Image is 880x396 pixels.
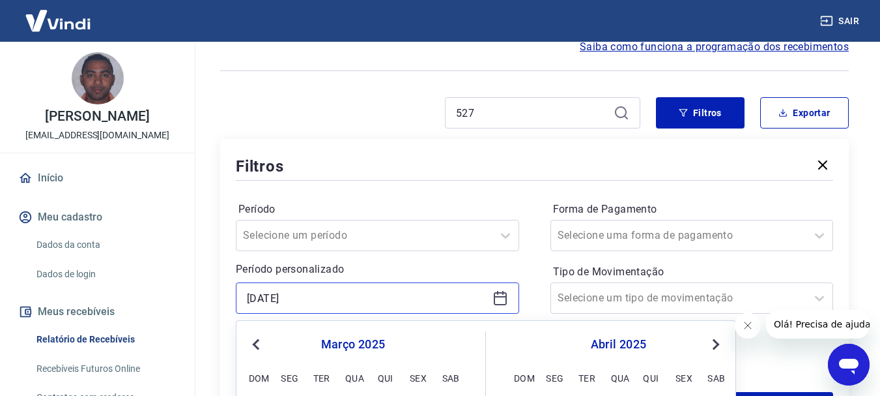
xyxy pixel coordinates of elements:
[553,264,831,280] label: Tipo de Movimentação
[25,129,169,142] p: [EMAIL_ADDRESS][DOMAIN_NAME]
[31,356,179,382] a: Recebíveis Futuros Online
[72,52,124,104] img: b364baf0-585a-4717-963f-4c6cdffdd737.jpeg
[546,370,561,386] div: seg
[8,9,109,20] span: Olá! Precisa de ajuda?
[236,262,519,277] p: Período personalizado
[675,370,691,386] div: sex
[553,202,831,217] label: Forma de Pagamento
[16,203,179,232] button: Meu cadastro
[236,156,284,177] h5: Filtros
[31,232,179,258] a: Dados da conta
[735,312,761,339] iframe: Fechar mensagem
[16,1,100,40] img: Vindi
[281,370,296,386] div: seg
[249,370,264,386] div: dom
[31,326,179,353] a: Relatório de Recebíveis
[817,9,864,33] button: Sair
[766,310,870,339] iframe: Mensagem da empresa
[378,370,393,386] div: qui
[238,202,517,217] label: Período
[456,103,608,123] input: Busque pelo número do pedido
[656,97,745,129] button: Filtros
[31,261,179,288] a: Dados de login
[442,370,458,386] div: sab
[707,370,723,386] div: sab
[16,164,179,192] a: Início
[248,337,264,352] button: Previous Month
[45,110,149,123] p: [PERSON_NAME]
[578,370,594,386] div: ter
[514,370,530,386] div: dom
[410,370,425,386] div: sex
[247,337,459,352] div: março 2025
[708,337,724,352] button: Next Month
[16,297,179,326] button: Meus recebíveis
[611,370,627,386] div: qua
[760,97,849,129] button: Exportar
[828,344,870,386] iframe: Botão para abrir a janela de mensagens
[345,370,361,386] div: qua
[313,370,329,386] div: ter
[643,370,659,386] div: qui
[247,288,487,308] input: Data inicial
[512,337,725,352] div: abril 2025
[580,39,849,55] a: Saiba como funciona a programação dos recebimentos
